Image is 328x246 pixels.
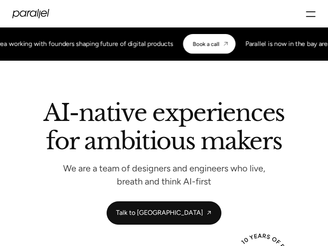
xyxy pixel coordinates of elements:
[306,7,316,21] div: menu
[12,9,49,18] a: home
[8,102,320,155] h2: AI-native experiences for ambitious makers
[183,34,235,54] a: Book a call
[193,41,219,47] div: Book a call
[49,165,279,184] p: We are a team of designers and engineers who live, breath and think AI-first
[222,41,229,47] img: CTA arrow image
